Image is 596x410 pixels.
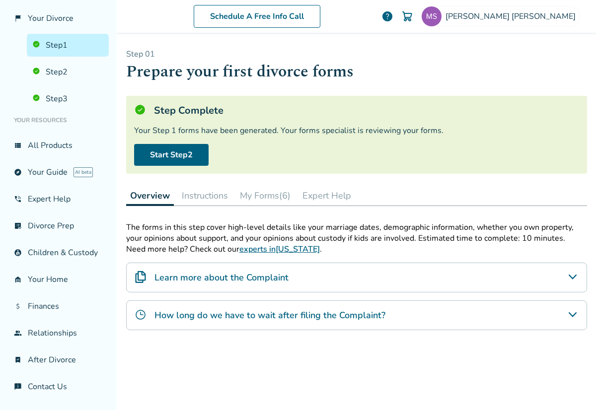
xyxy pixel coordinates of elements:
iframe: Chat Widget [546,362,596,410]
button: My Forms(6) [236,186,295,205]
h4: How long do we have to wait after filing the Complaint? [154,309,385,322]
button: Expert Help [298,186,355,205]
p: The forms in this step cover high-level details like your marriage dates, demographic information... [126,222,587,244]
a: experts in[US_STATE] [239,244,320,255]
span: chat_info [14,383,22,391]
div: Learn more about the Complaint [126,263,587,292]
span: list_alt_check [14,222,22,230]
a: chat_infoContact Us [8,375,109,398]
a: groupRelationships [8,322,109,344]
a: attach_moneyFinances [8,295,109,318]
span: attach_money [14,302,22,310]
span: explore [14,168,22,176]
img: How long do we have to wait after filing the Complaint? [135,309,147,321]
a: exploreYour GuideAI beta [8,161,109,184]
h5: Step Complete [154,104,223,117]
div: How long do we have to wait after filing the Complaint? [126,300,587,330]
a: flag_2Your Divorce [8,7,109,30]
a: help [381,10,393,22]
a: Step1 [27,34,109,57]
span: flag_2 [14,14,22,22]
a: Step3 [27,87,109,110]
span: view_list [14,141,22,149]
li: Your Resources [8,110,109,130]
a: phone_in_talkExpert Help [8,188,109,210]
button: Instructions [178,186,232,205]
span: account_child [14,249,22,257]
img: gail+dshea@blueskiesmediation.com [422,6,442,26]
h4: Learn more about the Complaint [154,271,289,284]
h1: Prepare your first divorce forms [126,60,587,84]
p: Need more help? Check out our . [126,244,587,255]
span: AI beta [74,167,93,177]
a: Step2 [27,61,109,83]
a: account_childChildren & Custody [8,241,109,264]
a: view_listAll Products [8,134,109,157]
a: list_alt_checkDivorce Prep [8,214,109,237]
span: [PERSON_NAME] [PERSON_NAME] [446,11,580,22]
a: garage_homeYour Home [8,268,109,291]
p: Step 0 1 [126,49,587,60]
span: group [14,329,22,337]
a: Start Step2 [134,144,209,166]
a: Schedule A Free Info Call [194,5,320,28]
span: bookmark_check [14,356,22,364]
a: bookmark_checkAfter Divorce [8,348,109,371]
span: phone_in_talk [14,195,22,203]
span: Your Divorce [28,13,74,24]
span: garage_home [14,275,22,283]
button: Overview [126,186,174,206]
div: Your Step 1 forms have been generated. Your forms specialist is reviewing your forms. [134,125,579,136]
img: Cart [401,10,413,22]
img: Learn more about the Complaint [135,271,147,283]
